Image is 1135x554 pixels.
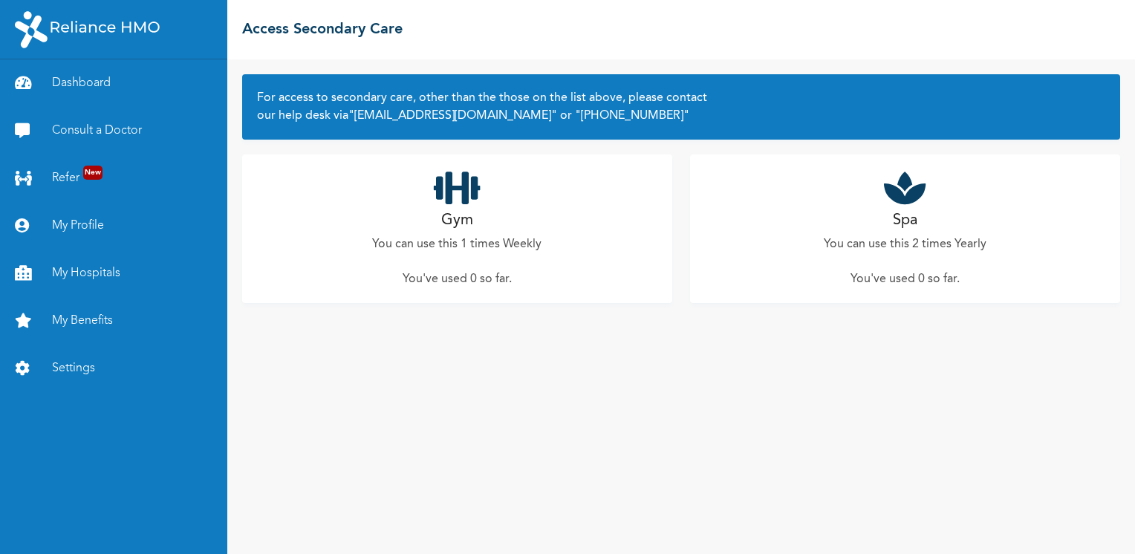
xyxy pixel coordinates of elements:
h2: Gym [441,209,473,232]
h2: Access Secondary Care [242,19,403,41]
a: "[EMAIL_ADDRESS][DOMAIN_NAME]" [348,110,557,122]
p: You can use this 2 times Yearly [824,235,986,253]
p: You've used 0 so far . [403,270,512,288]
a: "[PHONE_NUMBER]" [572,110,689,122]
p: You can use this 1 times Weekly [372,235,542,253]
h2: Spa [893,209,917,232]
h2: For access to secondary care, other than the those on the list above, please contact our help des... [257,89,1105,125]
span: New [83,166,103,180]
p: You've used 0 so far . [851,270,960,288]
img: RelianceHMO's Logo [15,11,160,48]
